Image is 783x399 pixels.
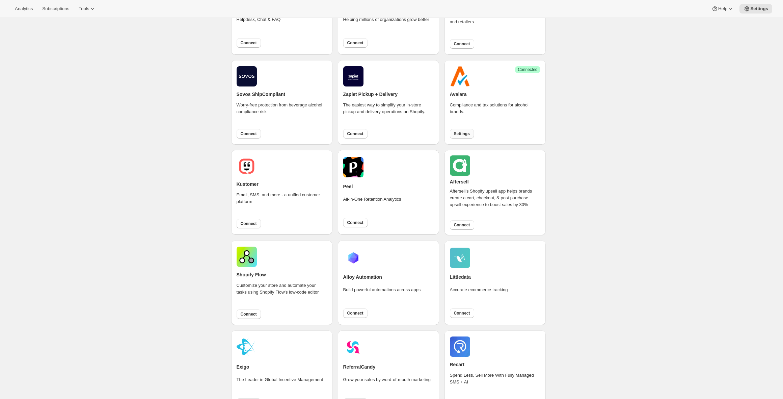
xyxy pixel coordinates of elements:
span: Connect [241,221,257,226]
button: Connect [450,39,474,49]
img: referralcandy.jpeg [343,338,363,358]
button: Help [707,4,738,14]
span: Help [718,6,727,11]
div: Real-time compliance for alcohol producers and retailers [450,12,540,35]
button: Tools [75,4,100,14]
div: Spend Less, Sell More With Fully Managed SMS + AI [450,372,540,395]
span: Connect [347,40,363,46]
span: Connect [454,222,470,228]
div: Email, SMS, and more - a unified customer platform [237,192,327,215]
h2: Alloy Automation [343,274,382,280]
div: Accurate ecommerce tracking [450,286,508,303]
div: All-in-One Retention Analytics [343,196,401,212]
img: littledata.png [450,248,470,268]
span: Connect [454,310,470,316]
img: alloyautomation.png [343,248,363,268]
span: Connected [518,67,537,72]
img: avalara.png [450,66,470,86]
button: Connect [343,38,368,48]
img: peel.png [343,157,363,177]
div: The Leader in Global Incentive Management [237,376,323,393]
div: Customize your store and automate your tasks using Shopify Flow's low-code editor [237,282,327,305]
span: Connect [241,40,257,46]
div: The easiest way to simplify your in-store pickup and delivery operations on Shopify. [343,102,434,125]
h2: Aftersell [450,178,469,185]
span: Connect [347,310,363,316]
span: Settings [750,6,768,11]
span: Connect [241,311,257,317]
button: Connect [237,219,261,228]
img: shipcompliant.png [237,66,257,86]
button: Settings [450,129,474,139]
h2: Littledata [450,274,471,280]
button: Connect [450,220,474,230]
div: Worry-free protection from beverage alcohol compliance risk [237,102,327,125]
img: zapiet.jpg [343,66,363,86]
h2: Avalara [450,91,467,98]
button: Connect [343,308,368,318]
span: Connect [347,220,363,225]
span: Connect [454,41,470,47]
button: Connect [237,129,261,139]
button: Connect [237,38,261,48]
button: Subscriptions [38,4,73,14]
h2: Recart [450,361,465,368]
button: Connect [450,308,474,318]
button: Settings [739,4,772,14]
span: Subscriptions [42,6,69,11]
h2: Kustomer [237,181,259,188]
img: exigo.png [237,338,257,358]
h2: ReferralCandy [343,364,376,370]
img: aftersell.png [450,155,470,176]
div: Aftersell's Shopify upsell app helps brands create a cart, checkout, & post purchase upsell exper... [450,188,540,218]
button: Analytics [11,4,37,14]
div: Grow your sales by word-of-mouth marketing [343,376,431,393]
span: Connect [347,131,363,136]
button: Connect [343,129,368,139]
span: Connect [241,131,257,136]
span: Tools [79,6,89,11]
h2: Sovos ShipCompliant [237,91,286,98]
div: Helpdesk, Chat & FAQ [237,16,281,32]
button: Connect [237,309,261,319]
img: recart.jpeg [450,336,470,357]
h2: Zapiet Pickup + Delivery [343,91,398,98]
span: Analytics [15,6,33,11]
div: Compliance and tax solutions for alcohol brands. [450,102,540,125]
div: Build powerful automations across apps [343,286,421,303]
span: Settings [454,131,470,136]
h2: Exigo [237,364,249,370]
h2: Shopify Flow [237,271,266,278]
img: shopifyflow.png [237,247,257,267]
div: Helping millions of organizations grow better [343,16,429,32]
h2: Peel [343,183,353,190]
button: Connect [343,218,368,227]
